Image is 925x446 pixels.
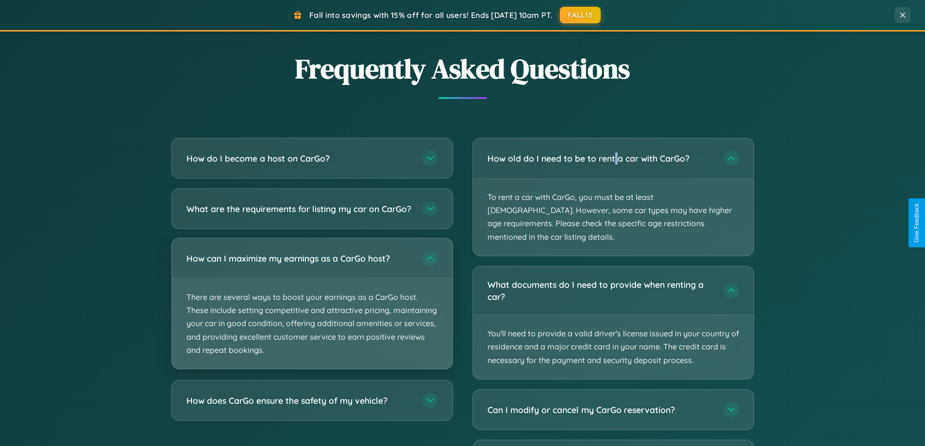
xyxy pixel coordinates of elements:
[473,315,754,379] p: You'll need to provide a valid driver's license issued in your country of residence and a major c...
[171,50,754,87] h2: Frequently Asked Questions
[172,279,453,369] p: There are several ways to boost your earnings as a CarGo host. These include setting competitive ...
[488,152,714,165] h3: How old do I need to be to rent a car with CarGo?
[186,252,413,264] h3: How can I maximize my earnings as a CarGo host?
[309,10,553,20] span: Fall into savings with 15% off for all users! Ends [DATE] 10am PT.
[488,279,714,302] h3: What documents do I need to provide when renting a car?
[473,179,754,256] p: To rent a car with CarGo, you must be at least [DEMOGRAPHIC_DATA]. However, some car types may ha...
[186,203,413,215] h3: What are the requirements for listing my car on CarGo?
[560,7,601,23] button: FALL15
[488,403,714,415] h3: Can I modify or cancel my CarGo reservation?
[186,395,413,407] h3: How does CarGo ensure the safety of my vehicle?
[913,203,920,243] div: Give Feedback
[186,152,413,165] h3: How do I become a host on CarGo?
